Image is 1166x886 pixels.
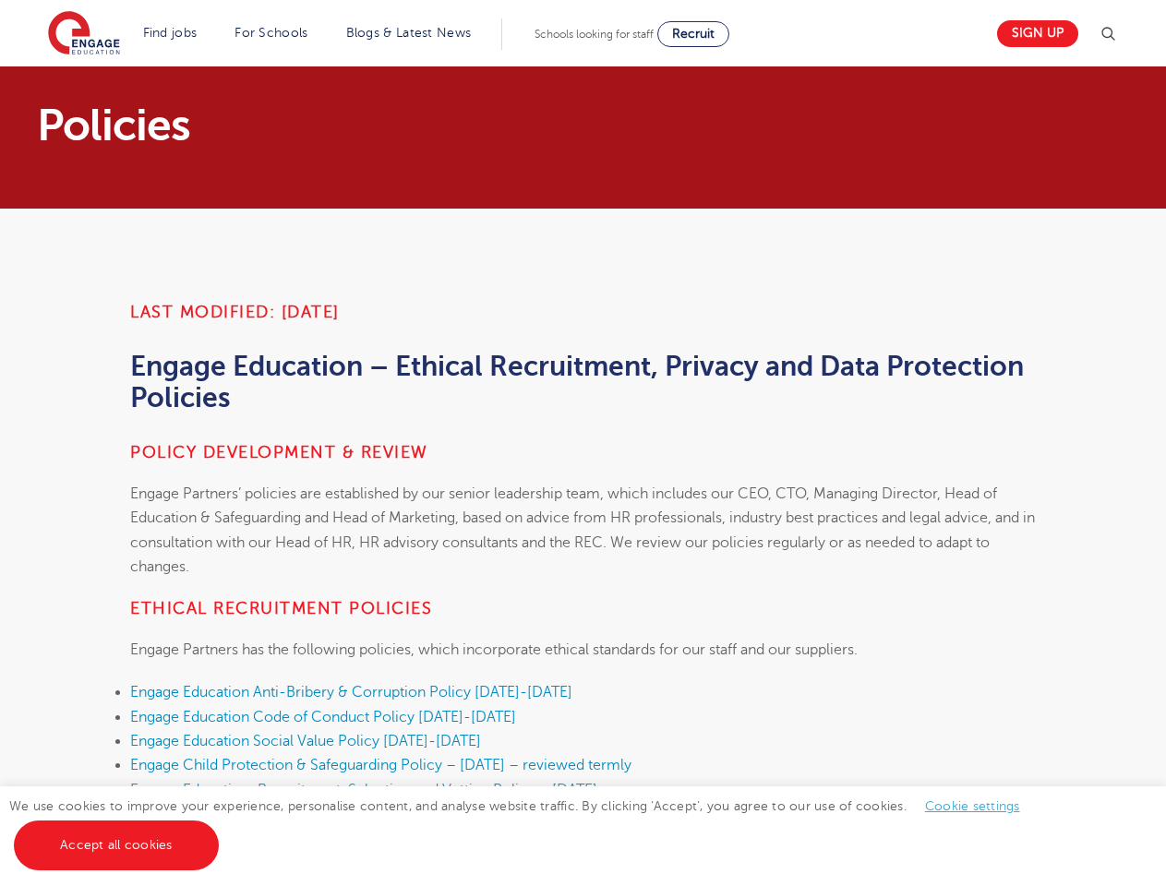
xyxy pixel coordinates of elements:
[9,799,1039,852] span: We use cookies to improve your experience, personalise content, and analyse website traffic. By c...
[130,303,340,321] strong: Last Modified: [DATE]
[130,599,432,617] strong: ETHICAL RECRUITMENT POLICIES
[535,28,654,41] span: Schools looking for staff
[346,26,472,40] a: Blogs & Latest News
[130,638,1036,662] p: Engage Partners has the following policies, which incorporate ethical standards for our staff and...
[925,799,1020,813] a: Cookie settings
[130,733,481,749] a: Engage Education Social Value Policy [DATE]-[DATE]
[657,21,729,47] a: Recruit
[130,443,428,461] strong: Policy development & review
[130,757,631,773] a: Engage Child Protection & Safeguarding Policy – [DATE] – reviewed termly
[130,482,1036,579] p: Engage Partners’ policies are established by our senior leadership team, which includes our CEO, ...
[143,26,198,40] a: Find jobs
[130,709,516,725] a: Engage Education Code of Conduct Policy [DATE]-[DATE]
[48,11,120,57] img: Engage Education
[672,27,715,41] span: Recruit
[37,103,756,148] h1: Policies
[14,820,219,870] a: Accept all cookies
[234,26,307,40] a: For Schools
[130,782,597,798] a: Engage Education: Recruitment, Selection and Vetting Policy – [DATE]
[130,684,572,700] a: Engage Education Anti-Bribery & Corruption Policy [DATE]-[DATE]
[130,351,1036,413] h2: Engage Education – Ethical Recruitment, Privacy and Data Protection Policies
[997,20,1078,47] a: Sign up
